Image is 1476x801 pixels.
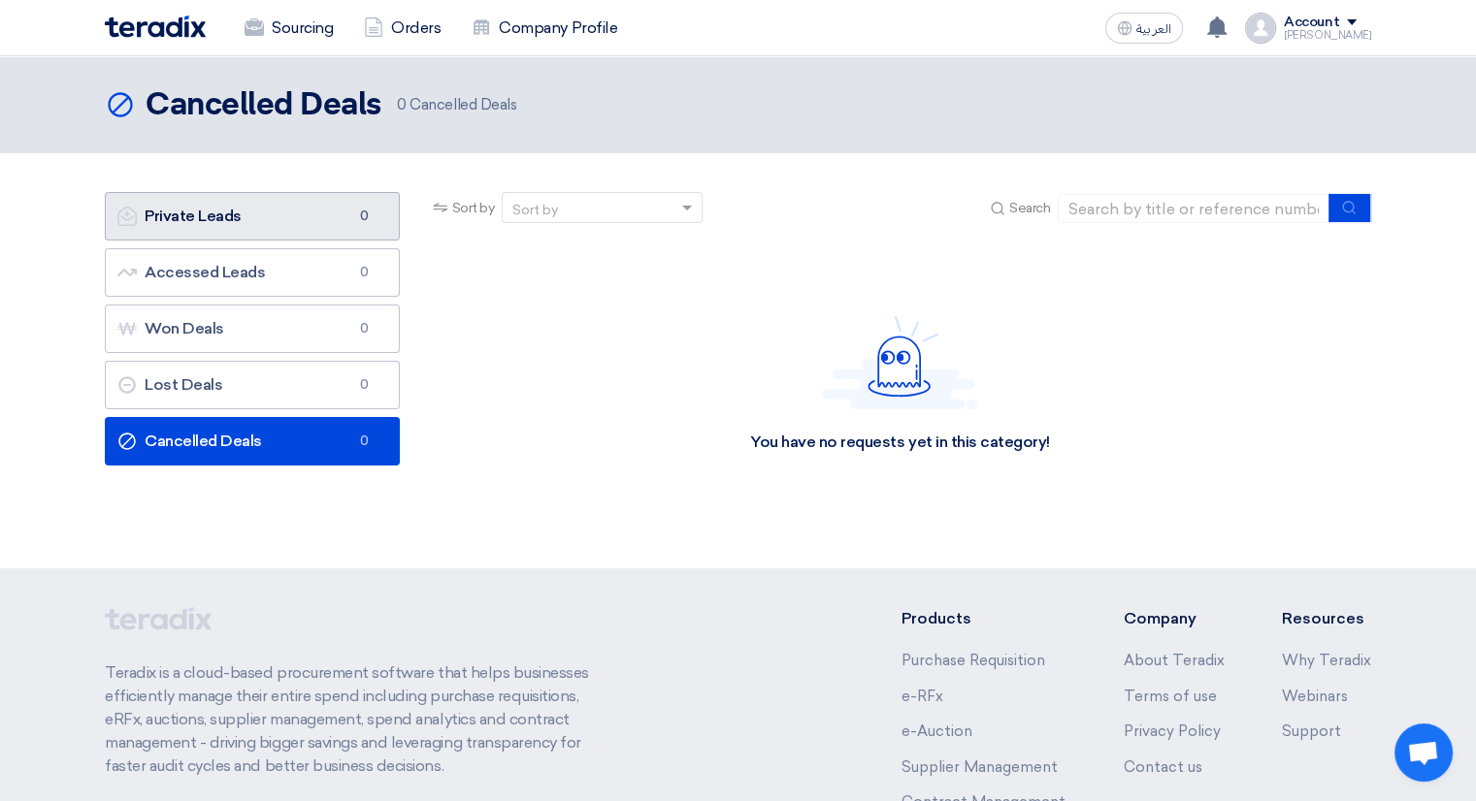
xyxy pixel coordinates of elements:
h2: Cancelled Deals [146,86,381,125]
a: Company Profile [456,7,633,49]
a: Privacy Policy [1123,722,1220,740]
a: e-Auction [902,722,972,740]
a: Won Deals0 [105,304,400,353]
a: Support [1282,722,1341,740]
a: Private Leads0 [105,192,400,240]
span: Cancelled Deals [397,94,516,116]
span: 0 [352,432,376,451]
li: Resources [1282,607,1371,630]
li: Company [1123,607,1224,630]
li: Products [902,607,1066,630]
span: 0 [352,207,376,226]
img: Hello [822,315,977,409]
button: العربية [1105,13,1183,44]
span: 0 [397,96,407,113]
div: Sort by [512,200,558,220]
a: Contact us [1123,758,1201,776]
a: Lost Deals0 [105,361,400,409]
span: 0 [352,263,376,282]
p: Teradix is a cloud-based procurement software that helps businesses efficiently manage their enti... [105,661,611,778]
a: Accessed Leads0 [105,248,400,297]
div: [PERSON_NAME] [1284,30,1371,41]
div: You have no requests yet in this category! [750,433,1050,453]
img: profile_test.png [1245,13,1276,44]
a: Orders [348,7,456,49]
img: Teradix logo [105,16,206,38]
a: Supplier Management [902,758,1058,776]
div: Account [1284,15,1339,31]
a: Webinars [1282,688,1348,705]
a: Purchase Requisition [902,652,1045,669]
a: About Teradix [1123,652,1224,669]
a: e-RFx [902,688,943,705]
span: 0 [352,375,376,395]
span: Search [1009,198,1050,218]
a: Sourcing [229,7,348,49]
span: العربية [1136,22,1171,36]
input: Search by title or reference number [1058,194,1329,223]
a: Why Teradix [1282,652,1371,669]
div: Open chat [1394,723,1453,782]
span: 0 [352,319,376,338]
a: Cancelled Deals0 [105,417,400,465]
a: Terms of use [1123,688,1216,705]
span: Sort by [452,198,495,218]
